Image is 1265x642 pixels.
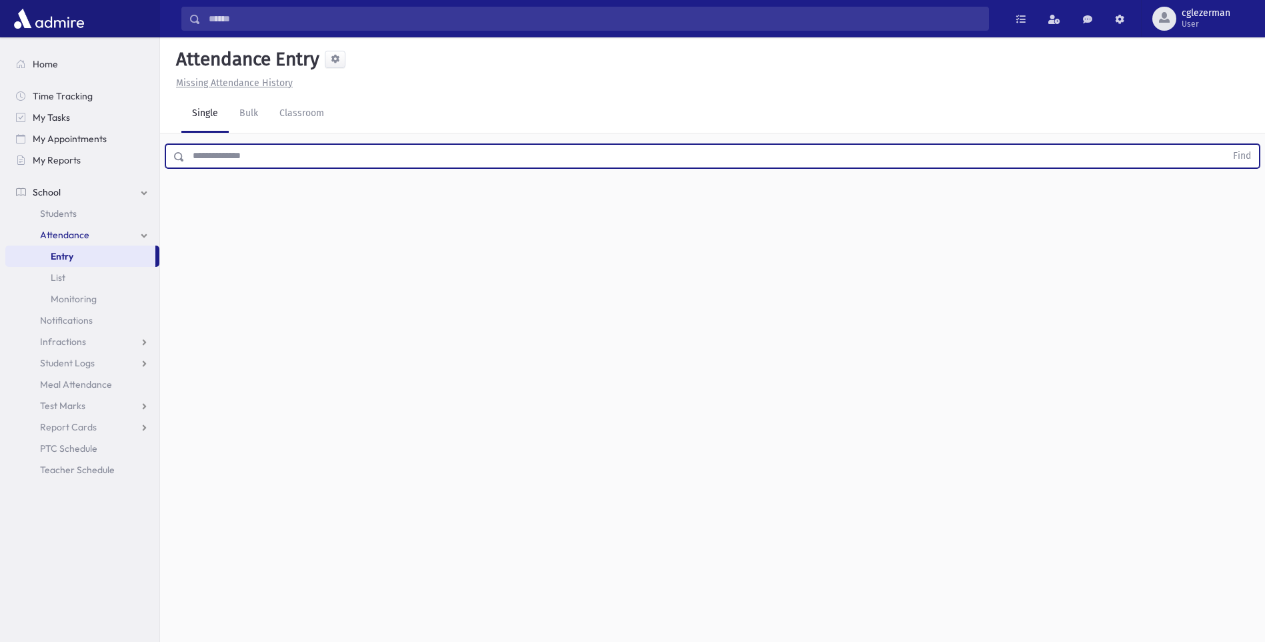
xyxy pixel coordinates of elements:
span: Student Logs [40,357,95,369]
a: Infractions [5,331,159,352]
a: Entry [5,246,155,267]
span: User [1182,19,1230,29]
a: Time Tracking [5,85,159,107]
span: Students [40,208,77,220]
a: Single [181,95,229,133]
a: Test Marks [5,395,159,416]
a: Report Cards [5,416,159,438]
span: cglezerman [1182,8,1230,19]
a: Notifications [5,310,159,331]
h5: Attendance Entry [171,48,319,71]
span: PTC Schedule [40,442,97,454]
span: School [33,186,61,198]
img: AdmirePro [11,5,87,32]
span: Home [33,58,58,70]
span: Meal Attendance [40,378,112,390]
span: My Tasks [33,111,70,123]
a: List [5,267,159,288]
span: Report Cards [40,421,97,433]
span: Notifications [40,314,93,326]
span: My Reports [33,154,81,166]
a: Home [5,53,159,75]
span: List [51,272,65,284]
a: Bulk [229,95,269,133]
a: Student Logs [5,352,159,374]
a: My Reports [5,149,159,171]
span: Time Tracking [33,90,93,102]
span: Infractions [40,336,86,348]
a: Attendance [5,224,159,246]
span: My Appointments [33,133,107,145]
u: Missing Attendance History [176,77,293,89]
a: Meal Attendance [5,374,159,395]
a: Missing Attendance History [171,77,293,89]
button: Find [1225,145,1259,168]
span: Test Marks [40,400,85,412]
span: Monitoring [51,293,97,305]
a: School [5,182,159,203]
a: Classroom [269,95,335,133]
a: Monitoring [5,288,159,310]
a: PTC Schedule [5,438,159,459]
a: My Tasks [5,107,159,128]
a: Teacher Schedule [5,459,159,480]
input: Search [201,7,988,31]
span: Teacher Schedule [40,464,115,476]
span: Entry [51,250,73,262]
a: My Appointments [5,128,159,149]
a: Students [5,203,159,224]
span: Attendance [40,229,89,241]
